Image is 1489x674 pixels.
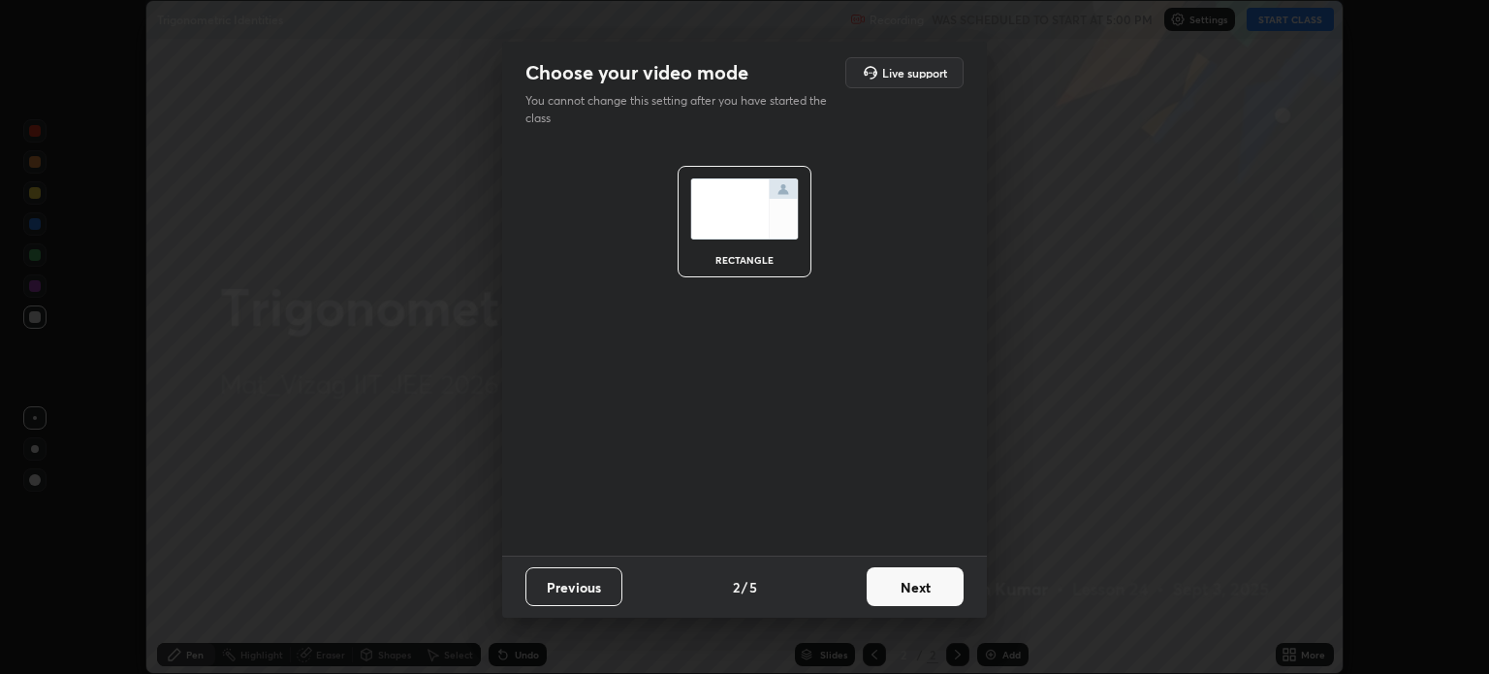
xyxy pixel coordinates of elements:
[749,577,757,597] h4: 5
[733,577,740,597] h4: 2
[690,178,799,240] img: normalScreenIcon.ae25ed63.svg
[525,567,622,606] button: Previous
[867,567,964,606] button: Next
[742,577,747,597] h4: /
[525,92,840,127] p: You cannot change this setting after you have started the class
[525,60,748,85] h2: Choose your video mode
[706,255,783,265] div: rectangle
[882,67,947,79] h5: Live support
